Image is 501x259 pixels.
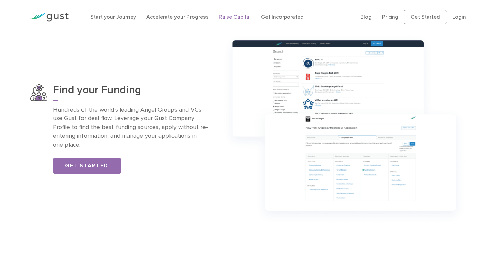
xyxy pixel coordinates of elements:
h3: Find your Funding [53,84,208,101]
a: Get Incorporated [261,14,304,20]
img: Group 1147 [218,29,471,228]
a: Accelerate your Progress [146,14,209,20]
img: Gust Logo [30,13,69,22]
a: Pricing [382,14,398,20]
a: Raise Capital [219,14,251,20]
img: Find Your Funding [30,84,47,101]
a: Login [452,14,466,20]
p: Hundreds of the world’s leading Angel Groups and VCs use Gust for deal flow. Leverage your Gust C... [53,106,208,150]
a: Blog [360,14,372,20]
a: Get Started [404,10,447,24]
a: Start your Journey [90,14,136,20]
a: Get Started [53,158,121,174]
